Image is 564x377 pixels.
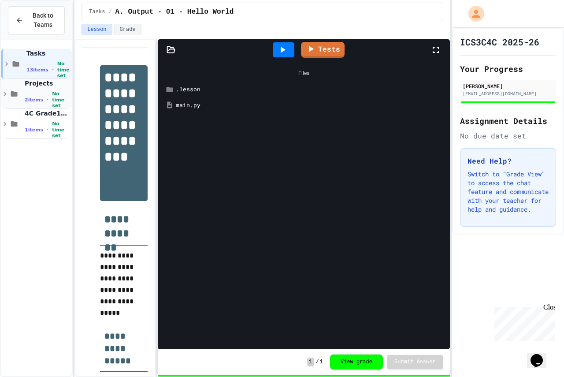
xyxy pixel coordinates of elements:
[394,358,436,366] span: Submit Answer
[176,85,444,94] div: .lesson
[25,97,43,103] span: 2 items
[29,11,57,30] span: Back to Teams
[463,82,553,90] div: [PERSON_NAME]
[47,126,48,133] span: •
[25,127,43,133] span: 1 items
[52,121,70,138] span: No time set
[115,7,234,17] span: A. Output - 01 - Hello World
[320,358,323,366] span: 1
[460,63,556,75] h2: Your Progress
[4,4,61,56] div: Chat with us now!Close
[25,79,70,87] span: Projects
[527,342,555,368] iframe: chat widget
[330,355,383,370] button: View grade
[82,24,112,35] button: Lesson
[316,358,319,366] span: /
[307,358,314,366] span: 1
[468,156,549,166] h3: Need Help?
[387,355,443,369] button: Submit Answer
[460,115,556,127] h2: Assignment Details
[460,36,539,48] h1: ICS3C4C 2025-26
[301,42,345,58] a: Tests
[25,109,70,117] span: 4C Grade12s ONLY
[52,66,54,73] span: •
[89,8,105,15] span: Tasks
[162,65,445,82] div: Files
[468,170,549,214] p: Switch to "Grade View" to access the chat feature and communicate with your teacher for help and ...
[108,8,111,15] span: /
[460,131,556,141] div: No due date set
[26,49,70,57] span: Tasks
[176,101,444,110] div: main.py
[459,4,486,24] div: My Account
[52,91,70,108] span: No time set
[463,90,553,97] div: [EMAIL_ADDRESS][DOMAIN_NAME]
[491,303,555,341] iframe: chat widget
[8,6,65,34] button: Back to Teams
[26,67,48,73] span: 13 items
[47,96,48,103] span: •
[57,61,70,78] span: No time set
[114,24,141,35] button: Grade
